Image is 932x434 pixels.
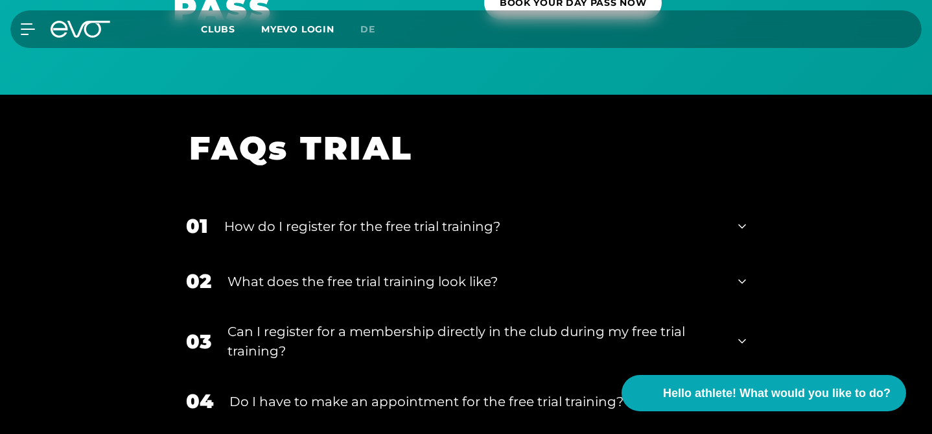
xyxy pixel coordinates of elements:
[201,23,261,35] a: Clubs
[189,128,413,168] font: FAQs TRIAL
[663,387,891,400] font: Hello athlete! What would you like to do?
[186,389,213,413] font: 04
[261,23,334,35] a: MYEVO LOGIN
[360,22,391,37] a: de
[227,274,498,289] font: What does the free trial training look like?
[227,324,685,359] font: Can I register for a membership directly in the club during my free trial training?
[186,269,211,293] font: 02
[224,219,500,234] font: How do I register for the free trial training?
[229,394,623,409] font: Do I have to make an appointment for the free trial training?
[622,375,906,411] button: Hello athlete! What would you like to do?
[360,23,375,35] font: de
[186,214,208,238] font: 01
[201,23,235,35] font: Clubs
[186,330,211,354] font: 03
